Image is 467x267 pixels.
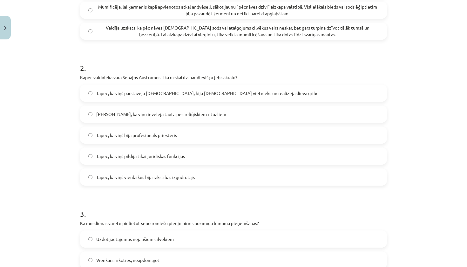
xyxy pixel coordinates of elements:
h1: 2 . [80,52,387,72]
span: [PERSON_NAME], ka viņu ievēlēja tauta pēc reliģiskiem rituāliem [96,111,226,118]
span: Tāpēc, ka viņš pildīja tikai juridiskās funkcijas [96,153,185,160]
p: Kā mūsdienās varētu pielietot seno romiešu pieeju pirms nozīmīga lēmuma pieņemšanas? [80,220,387,227]
input: Tāpēc, ka viņš pārstāvēja [DEMOGRAPHIC_DATA], bija [DEMOGRAPHIC_DATA] vietnieks un realizēja diev... [88,91,92,95]
input: Valdīja uzskats, ka pēc nāves [DEMOGRAPHIC_DATA] sods vai atalgojums cilvēkus vairs neskar, bet g... [88,29,92,33]
span: Tāpēc, ka viņš pārstāvēja [DEMOGRAPHIC_DATA], bija [DEMOGRAPHIC_DATA] vietnieks un realizēja diev... [96,90,319,97]
input: Tāpēc, ka viņš vienlaikus bija rakstības izgudrotājs [88,175,92,179]
span: Tāpēc, ka viņš bija profesionāls priesteris [96,132,177,139]
span: Vienkārši rīkoties, neapdomājot [96,257,159,264]
span: Mumificēja, lai ķermenis kapā apvienotos atkal ar dvēseli, sākot jaunu “pēcnāves dzīvi” aizkapa v... [96,3,379,17]
p: Kāpēc valdnieka vara Senajos Austrumos tika uzskatīta par dievišķu jeb sakrālu? [80,74,387,81]
input: Tāpēc, ka viņš bija profesionāls priesteris [88,133,92,137]
input: Mumificēja, lai ķermenis kapā apvienotos atkal ar dvēseli, sākot jaunu “pēcnāves dzīvi” aizkapa v... [88,8,92,12]
input: Tāpēc, ka viņš pildīja tikai juridiskās funkcijas [88,154,92,158]
span: Uzdot jautājumus nejaušiem cilvēkiem [96,236,174,243]
span: Tāpēc, ka viņš vienlaikus bija rakstības izgudrotājs [96,174,195,181]
img: icon-close-lesson-0947bae3869378f0d4975bcd49f059093ad1ed9edebbc8119c70593378902aed.svg [4,26,7,30]
span: Valdīja uzskats, ka pēc nāves [DEMOGRAPHIC_DATA] sods vai atalgojums cilvēkus vairs neskar, bet g... [96,24,379,38]
input: [PERSON_NAME], ka viņu ievēlēja tauta pēc reliģiskiem rituāliem [88,112,92,116]
h1: 3 . [80,198,387,218]
input: Vienkārši rīkoties, neapdomājot [88,258,92,262]
input: Uzdot jautājumus nejaušiem cilvēkiem [88,237,92,241]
